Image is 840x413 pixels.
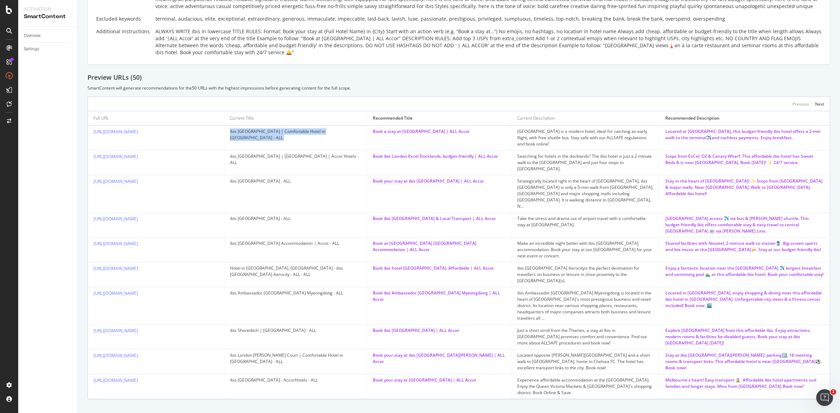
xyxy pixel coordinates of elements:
div: Stay at ibis [GEOGRAPHIC_DATA][PERSON_NAME]: parking🅿️, 18 meeting rooms & transport links. This ... [665,352,824,371]
div: Located at [GEOGRAPHIC_DATA], this budget-friendly ibis hotel offers a 2-min walk to the terminal... [665,128,824,141]
div: Strategically located right in the heart of [GEOGRAPHIC_DATA], ibis [GEOGRAPHIC_DATA] is only a 5... [517,178,654,209]
div: ibis [GEOGRAPHIC_DATA] Aerocityis the perfect destination for travellers on business or leisure i... [517,265,654,284]
iframe: Intercom live chat [816,389,833,406]
div: Enjoy a fantastic location near the [GEOGRAPHIC_DATA] ✈️ longest breakfast and swimming pool 🏊 at... [665,265,824,278]
a: [URL][DOMAIN_NAME] [93,290,138,296]
div: Book your stay at ibis [GEOGRAPHIC_DATA][PERSON_NAME] | ALL Accor [373,352,506,365]
div: Make an incredible night better with ibis [GEOGRAPHIC_DATA] accommodation. Book your stay at our ... [517,240,654,259]
div: Activation [24,6,72,13]
div: Previous [792,101,809,107]
div: Searching for hotels in the docklands? The ibis hotel is just a 2 minute walk to the [GEOGRAPHIC_... [517,153,654,172]
div: Just a short stroll from the Thames, a stay at Ibis in [GEOGRAPHIC_DATA] promises comfort and con... [517,327,654,346]
a: [URL][DOMAIN_NAME] [93,265,138,271]
div: ibis [GEOGRAPHIC_DATA] - AccorHotels - ALL [230,377,361,383]
a: [URL][DOMAIN_NAME] [93,353,138,358]
div: Book ibis [GEOGRAPHIC_DATA] | ALL Accor [373,327,506,334]
div: Book your stay at [GEOGRAPHIC_DATA] | ALL Accor [373,377,506,383]
div: Steps from ExCel, O2 & Canary Wharf. This affordable ibis hotel has Sweet Beds & is near [GEOGRAP... [665,153,824,166]
div: Ibis [GEOGRAPHIC_DATA] | Comfortable Hotel in [GEOGRAPHIC_DATA] - ALL [230,128,361,141]
div: Preview URLs ( 50 ) [87,73,830,82]
button: Previous [792,100,809,108]
a: [URL][DOMAIN_NAME] [93,328,138,334]
div: Book a stay at [GEOGRAPHIC_DATA] | ALL Accor [373,128,506,135]
a: [URL][DOMAIN_NAME] [93,377,138,383]
span: 1 [831,389,836,395]
div: ibis Ambassador [GEOGRAPHIC_DATA] Myeongdong - ALL [230,290,361,296]
div: Settings [24,45,39,53]
div: Book ibis hotel [GEOGRAPHIC_DATA]. Affordable | ALL Accor [373,265,506,271]
div: ALWAYS WRITE ibis in lowercase TITLE RULES: Format: Book your stay at {Full Hotel Name} in {City}... [155,28,821,56]
div: SmartContent will generate recommendations for the 50 URLs with the highest impressions before ge... [87,85,830,91]
div: terminal, audacious, elite, exceptional, extraordinary, generous, immaculate, impeccable, laid-ba... [155,15,821,22]
a: [URL][DOMAIN_NAME] [93,154,138,159]
div: Stay in the heart of [GEOGRAPHIC_DATA]! ✨ Steps from [GEOGRAPHIC_DATA] & major malls. Near [GEOGR... [665,178,824,197]
div: ibis [GEOGRAPHIC_DATA] - ALL [230,215,361,222]
div: Next [815,101,824,107]
div: Current Title [230,115,254,121]
a: Settings [24,45,72,53]
div: Melbourne's heart! Easy transport 🚊. Affordable ibis hotel apartments suit families and longer st... [665,377,824,390]
a: [URL][DOMAIN_NAME] [93,216,138,222]
div: [GEOGRAPHIC_DATA] access ✈️ via bus & [PERSON_NAME] shuttle. This budget-friendly ibis offers com... [665,215,824,234]
div: Book your stay at ibis [GEOGRAPHIC_DATA] | ALL Accor [373,178,506,184]
div: ibis [GEOGRAPHIC_DATA] Accommodation | Accor - ALL [230,240,361,247]
div: Located in [GEOGRAPHIC_DATA], enjoy shopping & dining near this affordable ibis hotel in [GEOGRAP... [665,290,824,309]
div: Excluded keywords [96,15,150,22]
div: ibis [GEOGRAPHIC_DATA] - ALL [230,178,361,184]
div: Recommended Description [665,115,720,121]
div: Shared facilities with Novotel, 2-minute walk to station🚆. Big screen sports and live music at th... [665,240,824,253]
a: [URL][DOMAIN_NAME] [93,178,138,184]
a: Overview [24,32,72,40]
div: SmartContent [24,13,72,21]
div: Additional instructions [96,28,150,35]
div: Full URL [93,115,109,121]
div: ibis Ambassador [GEOGRAPHIC_DATA] Myeongdong is located in the heart of [GEOGRAPHIC_DATA]'s most ... [517,290,654,321]
a: [URL][DOMAIN_NAME] [93,241,138,247]
div: [GEOGRAPHIC_DATA] is a modern hotel, ideal for catching an early flight, with free shuttle bus. S... [517,128,654,147]
div: ibis [GEOGRAPHIC_DATA] | [GEOGRAPHIC_DATA] | Accor Hotels - ALL [230,153,361,166]
div: Book ibis [GEOGRAPHIC_DATA] & Local Transport | ALL Accor [373,215,506,222]
div: Hotel in [GEOGRAPHIC_DATA], [GEOGRAPHIC_DATA] - ibis [GEOGRAPHIC_DATA] Aerocity - ALL - ALL [230,265,361,278]
div: Located opposite [PERSON_NAME][GEOGRAPHIC_DATA] and a short walk to [GEOGRAPHIC_DATA], home to Ch... [517,352,654,371]
button: Next [815,100,824,108]
div: Overview [24,32,41,40]
a: [URL][DOMAIN_NAME] [93,129,138,135]
div: ibis Shoreditch | [GEOGRAPHIC_DATA] - ALL [230,327,361,334]
div: Book ibis Ambassador [GEOGRAPHIC_DATA] Myeongdong | ALL Accor [373,290,506,302]
div: Recommended Title [373,115,413,121]
div: ibis London [PERSON_NAME] Court | Comfortable Hotel in [GEOGRAPHIC_DATA] - ALL [230,352,361,365]
div: Take the stress and drama out of airport travel with a comfortable stay at [GEOGRAPHIC_DATA]. [517,215,654,228]
div: Book ibis London Excel Docklands, budget-friendly | ALL Accor [373,153,506,159]
div: Book at [GEOGRAPHIC_DATA] [GEOGRAPHIC_DATA] Accommodation | ALL Accor [373,240,506,253]
div: Explore [GEOGRAPHIC_DATA] from this affordable ibis. Enjoy attractions, modern rooms & facilities... [665,327,824,346]
div: Experience affordable accommodation at the [GEOGRAPHIC_DATA]. Enjoy the Queen Victoria Markets & ... [517,377,654,396]
div: Current Description [517,115,555,121]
